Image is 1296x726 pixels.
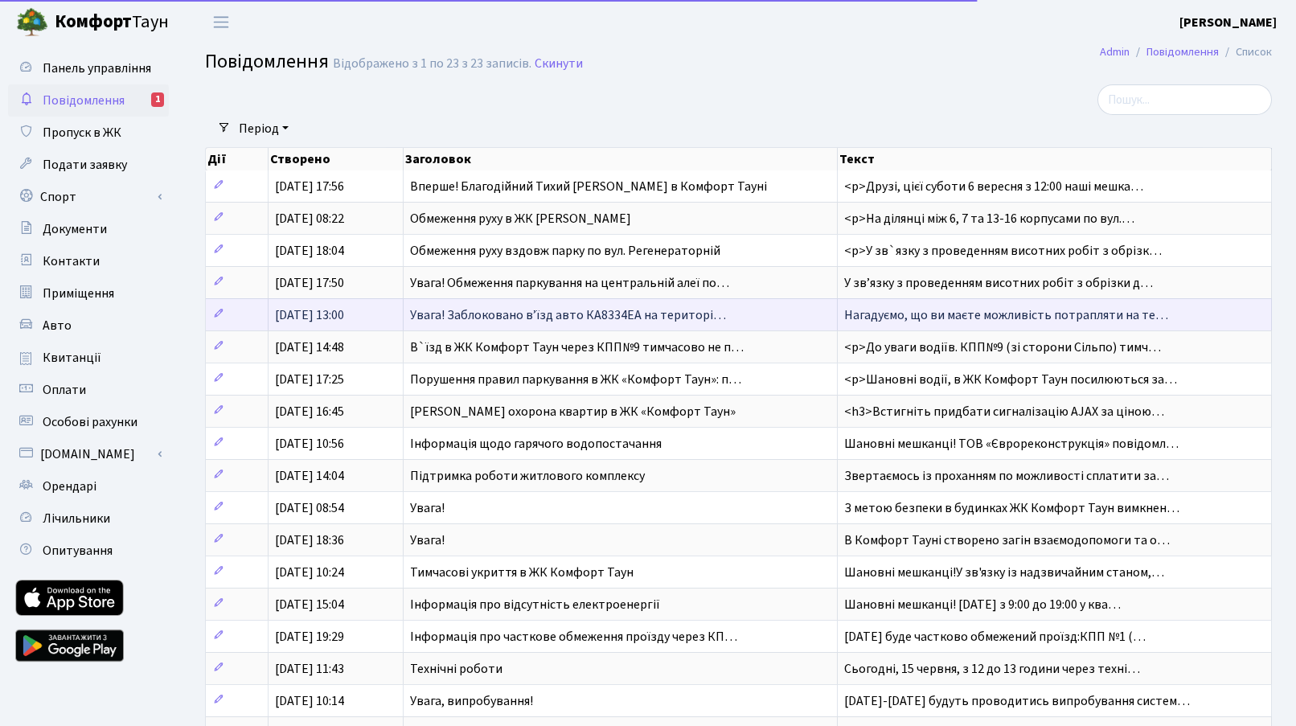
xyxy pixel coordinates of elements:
[8,502,169,535] a: Лічильники
[844,564,1164,581] span: Шановні мешканці!У зв'язку із надзвичайним станом,…
[43,92,125,109] span: Повідомлення
[275,467,344,485] span: [DATE] 14:04
[838,148,1272,170] th: Текст
[410,564,634,581] span: Тимчасові укриття в ЖК Комфорт Таун
[43,349,101,367] span: Квитанції
[275,564,344,581] span: [DATE] 10:24
[844,242,1162,260] span: <p>У зв`язку з проведенням висотних робіт з обрізк…
[8,342,169,374] a: Квитанції
[8,117,169,149] a: Пропуск в ЖК
[151,92,164,107] div: 1
[410,467,645,485] span: Підтримка роботи житлового комплексу
[1076,35,1296,69] nav: breadcrumb
[1179,14,1277,31] b: [PERSON_NAME]
[275,371,344,388] span: [DATE] 17:25
[16,6,48,39] img: logo.png
[535,56,583,72] a: Скинути
[43,220,107,238] span: Документи
[410,210,631,228] span: Обмеження руху в ЖК [PERSON_NAME]
[410,178,767,195] span: Вперше! Благодійний Тихий [PERSON_NAME] в Комфорт Тауні
[43,59,151,77] span: Панель управління
[844,435,1179,453] span: Шановні мешканці! ТОВ «Єврореконструкція» повідомл…
[275,306,344,324] span: [DATE] 13:00
[43,478,96,495] span: Орендарі
[844,274,1153,292] span: У звʼязку з проведенням висотних робіт з обрізки д…
[43,542,113,560] span: Опитування
[8,213,169,245] a: Документи
[43,285,114,302] span: Приміщення
[410,660,502,678] span: Технічні роботи
[844,306,1168,324] span: Нагадуємо, що ви маєте можливість потрапляти на те…
[1097,84,1272,115] input: Пошук...
[844,467,1169,485] span: Звертаємось із проханням по можливості сплатити за…
[1146,43,1219,60] a: Повідомлення
[844,338,1161,356] span: <p>До уваги водіїв. КПП№9 (зі сторони Сільпо) тимч…
[43,124,121,142] span: Пропуск в ЖК
[275,403,344,420] span: [DATE] 16:45
[410,306,726,324] span: Увага! Заблоковано вʼїзд авто КА8334ЕА на територі…
[410,338,744,356] span: В`їзд в ЖК Комфорт Таун через КПП№9 тимчасово не п…
[844,660,1140,678] span: Сьогодні, 15 червня, з 12 до 13 години через техні…
[410,242,720,260] span: Обмеження руху вздовж парку по вул. Регенераторній
[43,510,110,527] span: Лічильники
[275,531,344,549] span: [DATE] 18:36
[275,274,344,292] span: [DATE] 17:50
[275,660,344,678] span: [DATE] 11:43
[844,178,1143,195] span: <p>Друзі, цієї суботи 6 вересня з 12:00 наші мешка…
[844,371,1177,388] span: <p>Шановні водії, в ЖК Комфорт Таун посилюються за…
[275,596,344,613] span: [DATE] 15:04
[410,531,445,549] span: Увага!
[8,406,169,438] a: Особові рахунки
[269,148,404,170] th: Створено
[55,9,132,35] b: Комфорт
[8,535,169,567] a: Опитування
[232,115,295,142] a: Період
[410,628,737,646] span: Інформація про часткове обмеження проїзду через КП…
[410,499,445,517] span: Увага!
[844,692,1190,710] span: [DATE]-[DATE] будуть проводитись випробування систем…
[410,274,729,292] span: Увага! Обмеження паркування на центральній алеї по…
[275,242,344,260] span: [DATE] 18:04
[55,9,169,36] span: Таун
[844,499,1179,517] span: З метою безпеки в будинках ЖК Комфорт Таун вимкнен…
[275,499,344,517] span: [DATE] 08:54
[8,181,169,213] a: Спорт
[275,435,344,453] span: [DATE] 10:56
[275,178,344,195] span: [DATE] 17:56
[206,148,269,170] th: Дії
[333,56,531,72] div: Відображено з 1 по 23 з 23 записів.
[8,310,169,342] a: Авто
[275,628,344,646] span: [DATE] 19:29
[844,531,1170,549] span: В Комфорт Тауні створено загін взаємодопомоги та о…
[8,245,169,277] a: Контакти
[201,9,241,35] button: Переключити навігацію
[410,692,533,710] span: Увага, випробування!
[275,210,344,228] span: [DATE] 08:22
[410,371,741,388] span: Порушення правил паркування в ЖК «Комфорт Таун»: п…
[8,374,169,406] a: Оплати
[8,470,169,502] a: Орендарі
[1179,13,1277,32] a: [PERSON_NAME]
[410,596,660,613] span: Інформація про відсутність електроенергії
[205,47,329,76] span: Повідомлення
[844,210,1134,228] span: <p>На ділянці між 6, 7 та 13-16 корпусами по вул.…
[844,596,1121,613] span: Шановні мешканці! [DATE] з 9:00 до 19:00 у ква…
[8,84,169,117] a: Повідомлення1
[844,628,1146,646] span: [DATE] буде частково обмежений проїзд:КПП №1 (…
[43,413,137,431] span: Особові рахунки
[1100,43,1130,60] a: Admin
[844,403,1164,420] span: <h3>Встигніть придбати сигналізацію AJAX за ціною…
[8,438,169,470] a: [DOMAIN_NAME]
[410,403,736,420] span: [PERSON_NAME] охорона квартир в ЖК «Комфорт Таун»
[43,156,127,174] span: Подати заявку
[275,692,344,710] span: [DATE] 10:14
[8,149,169,181] a: Подати заявку
[410,435,662,453] span: Інформація щодо гарячого водопостачання
[275,338,344,356] span: [DATE] 14:48
[43,381,86,399] span: Оплати
[8,52,169,84] a: Панель управління
[404,148,839,170] th: Заголовок
[8,277,169,310] a: Приміщення
[43,252,100,270] span: Контакти
[1219,43,1272,61] li: Список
